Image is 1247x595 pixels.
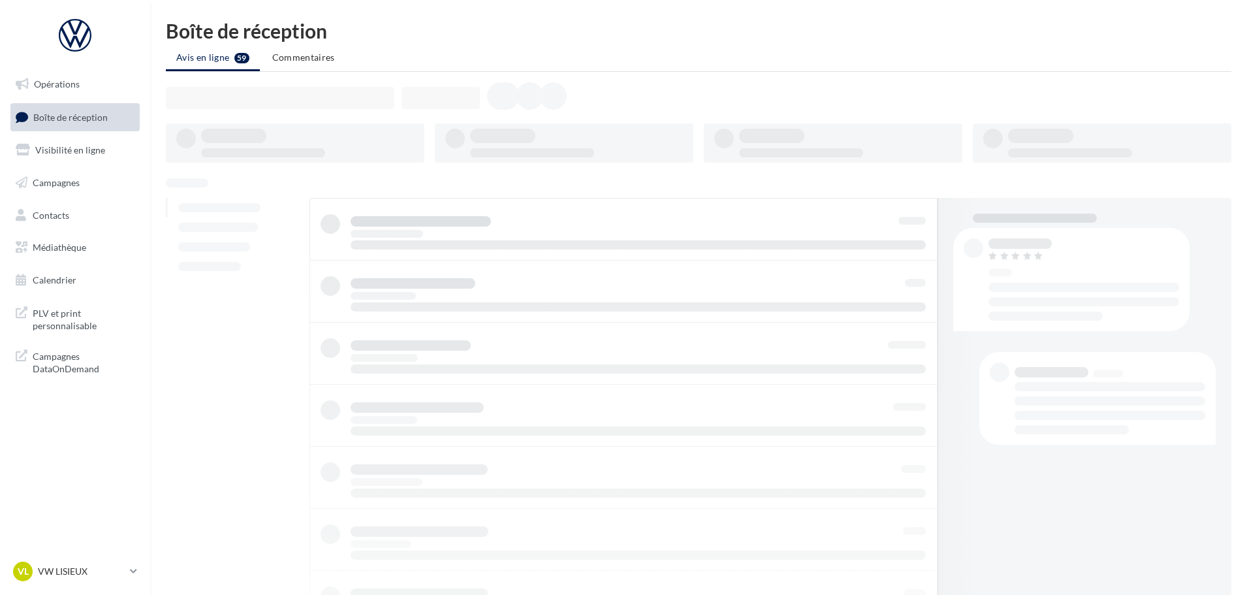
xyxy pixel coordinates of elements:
[8,299,142,338] a: PLV et print personnalisable
[33,347,134,376] span: Campagnes DataOnDemand
[33,177,80,188] span: Campagnes
[8,71,142,98] a: Opérations
[166,21,1231,40] div: Boîte de réception
[18,565,29,578] span: VL
[38,565,125,578] p: VW LISIEUX
[8,342,142,381] a: Campagnes DataOnDemand
[272,52,335,63] span: Commentaires
[33,274,76,285] span: Calendrier
[35,144,105,155] span: Visibilité en ligne
[8,169,142,197] a: Campagnes
[8,234,142,261] a: Médiathèque
[33,209,69,220] span: Contacts
[8,103,142,131] a: Boîte de réception
[8,202,142,229] a: Contacts
[34,78,80,89] span: Opérations
[10,559,140,584] a: VL VW LISIEUX
[8,137,142,164] a: Visibilité en ligne
[8,266,142,294] a: Calendrier
[33,242,86,253] span: Médiathèque
[33,304,134,332] span: PLV et print personnalisable
[33,111,108,122] span: Boîte de réception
